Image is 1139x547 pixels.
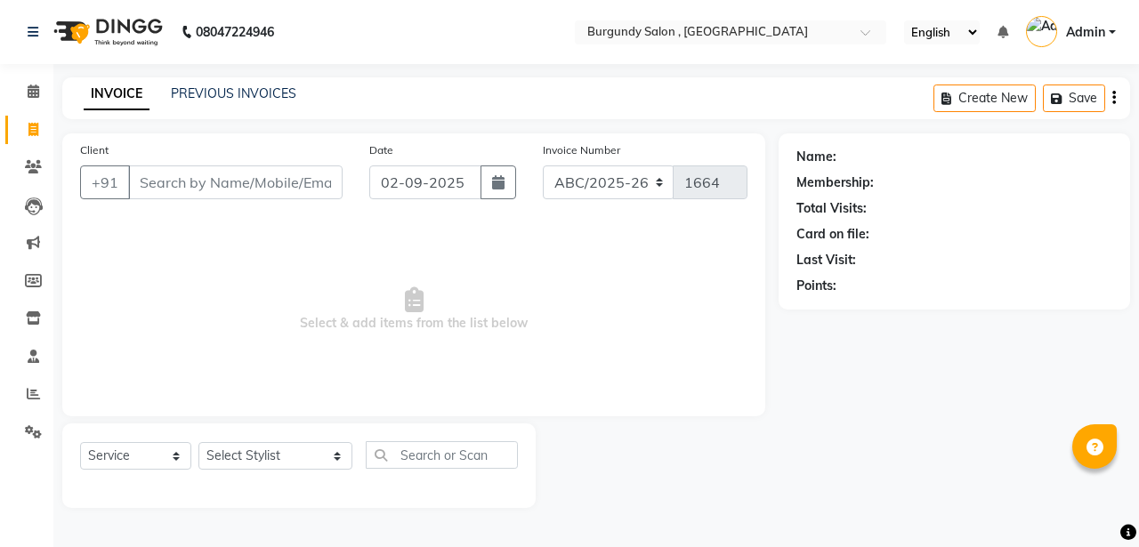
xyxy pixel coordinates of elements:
label: Client [80,142,109,158]
div: Card on file: [796,225,869,244]
label: Date [369,142,393,158]
div: Points: [796,277,836,295]
span: Select & add items from the list below [80,221,747,398]
div: Total Visits: [796,199,867,218]
img: Admin [1026,16,1057,47]
input: Search or Scan [366,441,518,469]
img: logo [45,7,167,57]
button: Create New [933,84,1036,112]
div: Last Visit: [796,251,856,269]
b: 08047224946 [196,7,274,57]
div: Name: [796,148,836,166]
a: PREVIOUS INVOICES [171,85,296,101]
div: Membership: [796,173,874,192]
button: Save [1043,84,1105,112]
iframe: chat widget [1064,476,1121,529]
label: Invoice Number [543,142,620,158]
span: Admin [1066,23,1105,42]
a: INVOICE [84,78,149,110]
input: Search by Name/Mobile/Email/Code [128,165,343,199]
button: +91 [80,165,130,199]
